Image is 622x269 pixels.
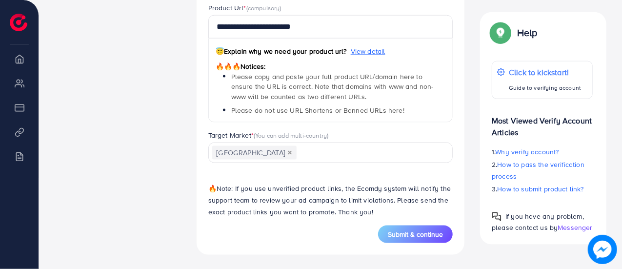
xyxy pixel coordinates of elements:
[492,158,593,182] p: 2.
[492,159,584,181] span: How to pass the verification process
[492,183,593,194] p: 3.
[498,184,584,193] span: How to submit product link?
[10,14,27,31] img: logo
[378,226,453,243] button: Submit & continue
[492,106,593,138] p: Most Viewed Verify Account Articles
[231,105,404,115] span: Please do not use URL Shortens or Banned URLs here!
[517,26,538,38] p: Help
[388,229,443,239] span: Submit & continue
[351,46,385,56] span: View detail
[509,66,581,78] p: Click to kickstart!
[588,235,617,264] img: image
[298,145,441,161] input: Search for option
[208,183,453,218] p: Note: If you use unverified product links, the Ecomdy system will notify the support team to revi...
[216,62,241,71] span: 🔥🔥🔥
[287,150,292,155] button: Deselect Pakistan
[216,62,266,71] span: Notices:
[246,3,281,12] span: (compulsory)
[558,222,592,232] span: Messenger
[492,23,509,41] img: Popup guide
[208,184,217,193] span: 🔥
[216,46,347,56] span: Explain why we need your product url?
[216,46,224,56] span: 😇
[208,130,329,140] label: Target Market
[496,146,559,156] span: Why verify account?
[231,72,434,102] span: Please copy and paste your full product URL/domain here to ensure the URL is correct. Note that d...
[208,143,453,163] div: Search for option
[509,82,581,93] p: Guide to verifying account
[208,3,281,13] label: Product Url
[492,211,584,232] span: If you have any problem, please contact us by
[492,211,502,221] img: Popup guide
[254,131,328,140] span: (You can add multi-country)
[212,146,297,160] span: [GEOGRAPHIC_DATA]
[492,145,593,157] p: 1.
